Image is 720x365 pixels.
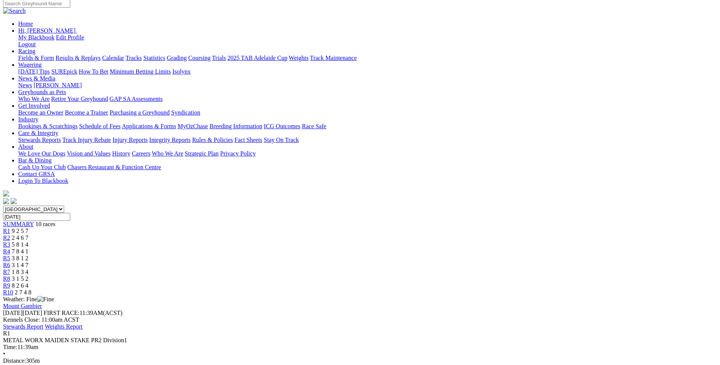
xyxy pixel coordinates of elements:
a: Who We Are [18,96,50,102]
span: Time: [3,344,17,350]
a: Cash Up Your Club [18,164,66,170]
a: Care & Integrity [18,130,58,136]
a: Isolynx [172,68,191,75]
a: Login To Blackbook [18,178,68,184]
span: 1 8 3 4 [12,269,28,275]
img: logo-grsa-white.png [3,190,9,197]
a: Weights [289,55,309,61]
div: Care & Integrity [18,137,717,143]
a: Minimum Betting Limits [110,68,171,75]
a: Chasers Restaurant & Function Centre [67,164,161,170]
div: Industry [18,123,717,130]
a: Grading [167,55,187,61]
span: FIRST RACE: [44,310,79,316]
a: Retire Your Greyhound [51,96,108,102]
a: We Love Our Dogs [18,150,65,157]
a: R6 [3,262,10,268]
a: Trials [212,55,226,61]
a: How To Bet [79,68,109,75]
img: Fine [37,296,54,303]
a: Breeding Information [210,123,262,129]
span: Weather: Fine [3,296,54,302]
span: 11:39AM(ACST) [44,310,123,316]
span: 3 1 4 7 [12,262,28,268]
a: About [18,143,33,150]
a: R4 [3,248,10,255]
a: Bar & Dining [18,157,52,164]
div: News & Media [18,82,717,89]
a: Stewards Report [3,323,43,330]
span: 9 2 5 7 [12,228,28,234]
a: SUMMARY [3,221,34,227]
a: News & Media [18,75,55,82]
span: 2 7 4 8 [15,289,32,296]
a: Home [18,20,33,27]
a: History [112,150,130,157]
img: Search [3,8,26,14]
a: Careers [132,150,150,157]
span: 10 races [35,221,55,227]
span: R1 [3,330,10,337]
a: Privacy Policy [220,150,256,157]
a: Tracks [126,55,142,61]
a: [DATE] Tips [18,68,50,75]
a: Calendar [102,55,124,61]
div: About [18,150,717,157]
div: 305m [3,357,717,364]
a: R1 [3,228,10,234]
a: R10 [3,289,13,296]
a: Contact GRSA [18,171,55,177]
a: News [18,82,32,88]
a: MyOzChase [178,123,208,129]
a: Coursing [188,55,211,61]
span: 3 8 1 2 [12,255,28,261]
a: ICG Outcomes [264,123,300,129]
a: Hi, [PERSON_NAME] [18,27,77,34]
a: Strategic Plan [185,150,219,157]
a: Track Maintenance [310,55,357,61]
a: Logout [18,41,36,47]
div: METAL WORX MAIDEN STAKE PR2 Division1 [3,337,717,344]
div: Wagering [18,68,717,75]
a: Bookings & Scratchings [18,123,77,129]
a: Who We Are [152,150,183,157]
a: Statistics [143,55,165,61]
a: Become an Owner [18,109,63,116]
a: Stay On Track [264,137,299,143]
span: • [3,351,5,357]
a: Fields & Form [18,55,54,61]
a: [PERSON_NAME] [33,82,82,88]
a: Integrity Reports [149,137,191,143]
a: Mount Gambier [3,303,42,309]
a: Become a Trainer [65,109,108,116]
span: [DATE] [3,310,23,316]
a: R5 [3,255,10,261]
span: [DATE] [3,310,42,316]
div: Bar & Dining [18,164,717,171]
a: Syndication [171,109,200,116]
a: Edit Profile [56,34,84,41]
a: Schedule of Fees [79,123,120,129]
span: Distance: [3,357,26,364]
img: twitter.svg [11,198,17,204]
input: Select date [3,213,70,221]
a: Get Involved [18,102,50,109]
span: 2 4 6 7 [12,234,28,241]
a: Track Injury Rebate [62,137,111,143]
img: facebook.svg [3,198,9,204]
span: 5 8 1 4 [12,241,28,248]
span: R2 [3,234,10,241]
div: Get Involved [18,109,717,116]
span: 3 1 5 2 [12,275,28,282]
a: Racing [18,48,35,54]
span: Hi, [PERSON_NAME] [18,27,76,34]
a: R8 [3,275,10,282]
span: 7 8 4 1 [12,248,28,255]
div: Hi, [PERSON_NAME] [18,34,717,48]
